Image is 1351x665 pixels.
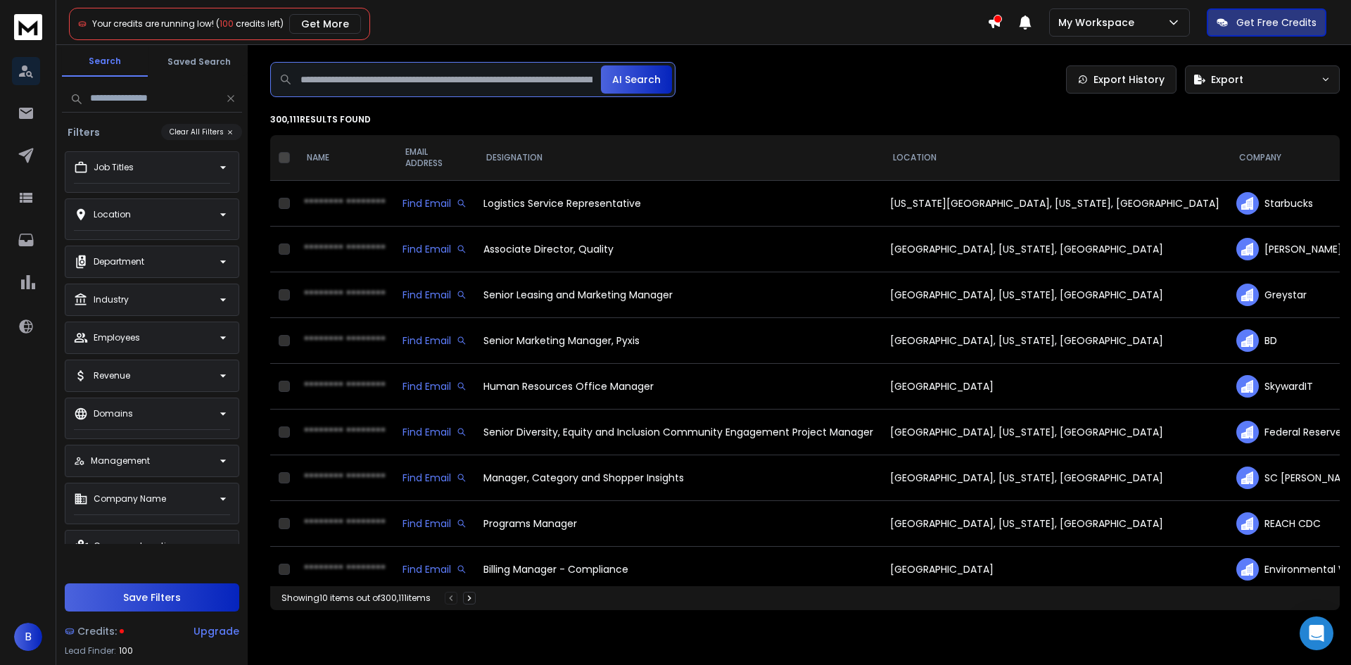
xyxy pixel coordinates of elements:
[92,18,214,30] span: Your credits are running low!
[94,256,144,267] p: Department
[402,425,467,439] div: Find Email
[475,135,882,181] th: DESIGNATION
[65,583,239,612] button: Save Filters
[882,501,1228,547] td: [GEOGRAPHIC_DATA], [US_STATE], [GEOGRAPHIC_DATA]
[402,471,467,485] div: Find Email
[475,547,882,593] td: Billing Manager - Compliance
[475,181,882,227] td: Logistics Service Representative
[1207,8,1326,37] button: Get Free Credits
[1211,72,1243,87] span: Export
[1066,65,1176,94] a: Export History
[402,517,467,531] div: Find Email
[161,124,242,140] button: Clear All Filters
[402,196,467,210] div: Find Email
[94,540,177,552] p: Company Location
[119,645,133,657] span: 100
[882,181,1228,227] td: [US_STATE][GEOGRAPHIC_DATA], [US_STATE], [GEOGRAPHIC_DATA]
[94,370,130,381] p: Revenue
[402,379,467,393] div: Find Email
[94,408,133,419] p: Domains
[1058,15,1140,30] p: My Workspace
[281,593,431,604] div: Showing 10 items out of 300,111 items
[94,493,166,505] p: Company Name
[77,624,117,638] span: Credits:
[394,135,475,181] th: EMAIL ADDRESS
[62,125,106,139] h3: Filters
[475,364,882,410] td: Human Resources Office Manager
[14,623,42,651] button: B
[882,364,1228,410] td: [GEOGRAPHIC_DATA]
[156,48,242,76] button: Saved Search
[882,455,1228,501] td: [GEOGRAPHIC_DATA], [US_STATE], [GEOGRAPHIC_DATA]
[882,410,1228,455] td: [GEOGRAPHIC_DATA], [US_STATE], [GEOGRAPHIC_DATA]
[402,242,467,256] div: Find Email
[475,455,882,501] td: Manager, Category and Shopper Insights
[475,501,882,547] td: Programs Manager
[94,209,131,220] p: Location
[1236,15,1317,30] p: Get Free Credits
[601,65,672,94] button: AI Search
[65,617,239,645] a: Credits:Upgrade
[296,135,394,181] th: NAME
[65,645,116,657] p: Lead Finder:
[475,272,882,318] td: Senior Leasing and Marketing Manager
[475,227,882,272] td: Associate Director, Quality
[94,294,129,305] p: Industry
[94,162,134,173] p: Job Titles
[91,455,150,467] p: Management
[1300,616,1333,650] div: Open Intercom Messenger
[220,18,234,30] span: 100
[289,14,361,34] button: Get More
[14,14,42,40] img: logo
[194,624,239,638] div: Upgrade
[402,562,467,576] div: Find Email
[475,410,882,455] td: Senior Diversity, Equity and Inclusion Community Engagement Project Manager
[402,334,467,348] div: Find Email
[216,18,284,30] span: ( credits left)
[270,114,1340,125] p: 300,111 results found
[882,135,1228,181] th: LOCATION
[402,288,467,302] div: Find Email
[882,272,1228,318] td: [GEOGRAPHIC_DATA], [US_STATE], [GEOGRAPHIC_DATA]
[882,547,1228,593] td: [GEOGRAPHIC_DATA]
[882,227,1228,272] td: [GEOGRAPHIC_DATA], [US_STATE], [GEOGRAPHIC_DATA]
[475,318,882,364] td: Senior Marketing Manager, Pyxis
[94,332,140,343] p: Employees
[882,318,1228,364] td: [GEOGRAPHIC_DATA], [US_STATE], [GEOGRAPHIC_DATA]
[62,47,148,77] button: Search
